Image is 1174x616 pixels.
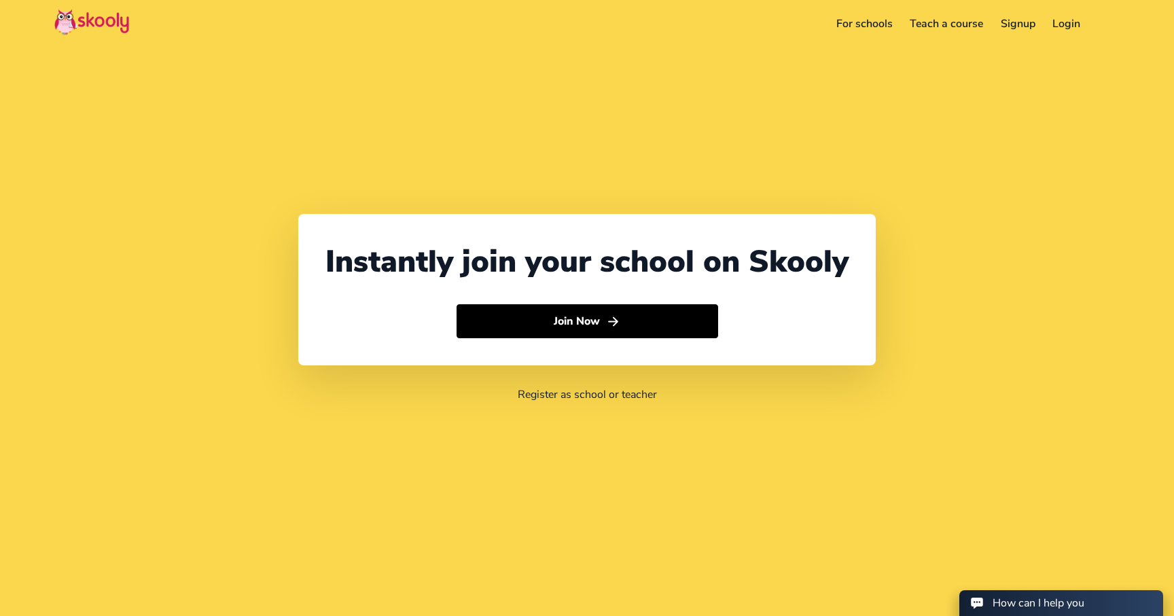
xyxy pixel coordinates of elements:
img: Skooly [54,9,129,35]
a: Login [1044,13,1090,35]
button: menu outline [1100,13,1120,35]
a: Register as school or teacher [518,387,657,402]
a: For schools [828,13,902,35]
a: Signup [992,13,1044,35]
div: Instantly join your school on Skooly [325,241,849,283]
ion-icon: arrow forward outline [606,314,620,329]
button: Join Nowarrow forward outline [457,304,718,338]
a: Teach a course [901,13,992,35]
